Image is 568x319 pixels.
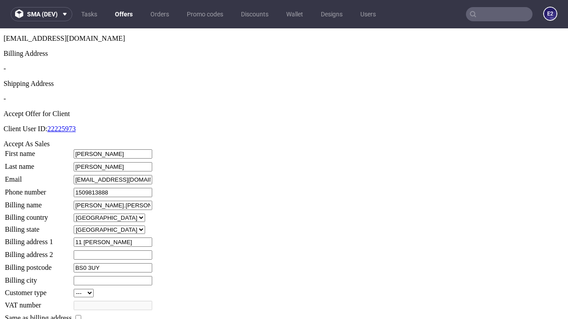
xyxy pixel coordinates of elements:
[4,66,6,74] span: -
[11,7,72,21] button: sma (dev)
[76,7,103,21] a: Tasks
[181,7,229,21] a: Promo codes
[4,121,72,131] td: First name
[4,112,564,120] div: Accept As Sales
[4,272,72,282] td: VAT number
[47,97,76,104] a: 22225973
[4,82,564,89] div: Accept Offer for Client
[4,185,72,194] td: Billing country
[544,8,556,20] figcaption: e2
[110,7,138,21] a: Offers
[4,285,72,295] td: Same as billing address
[236,7,274,21] a: Discounts
[27,11,58,17] span: sma (dev)
[4,222,72,232] td: Billing address 2
[4,197,72,206] td: Billing state
[316,7,348,21] a: Designs
[4,159,72,169] td: Phone number
[4,247,72,257] td: Billing city
[4,209,72,219] td: Billing address 1
[4,51,564,59] div: Shipping Address
[4,234,72,245] td: Billing postcode
[4,21,564,29] div: Billing Address
[4,6,125,14] span: [EMAIL_ADDRESS][DOMAIN_NAME]
[281,7,308,21] a: Wallet
[4,260,72,269] td: Customer type
[355,7,381,21] a: Users
[4,172,72,182] td: Billing name
[4,133,72,144] td: Last name
[145,7,174,21] a: Orders
[4,146,72,156] td: Email
[4,97,564,105] p: Client User ID:
[4,36,6,44] span: -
